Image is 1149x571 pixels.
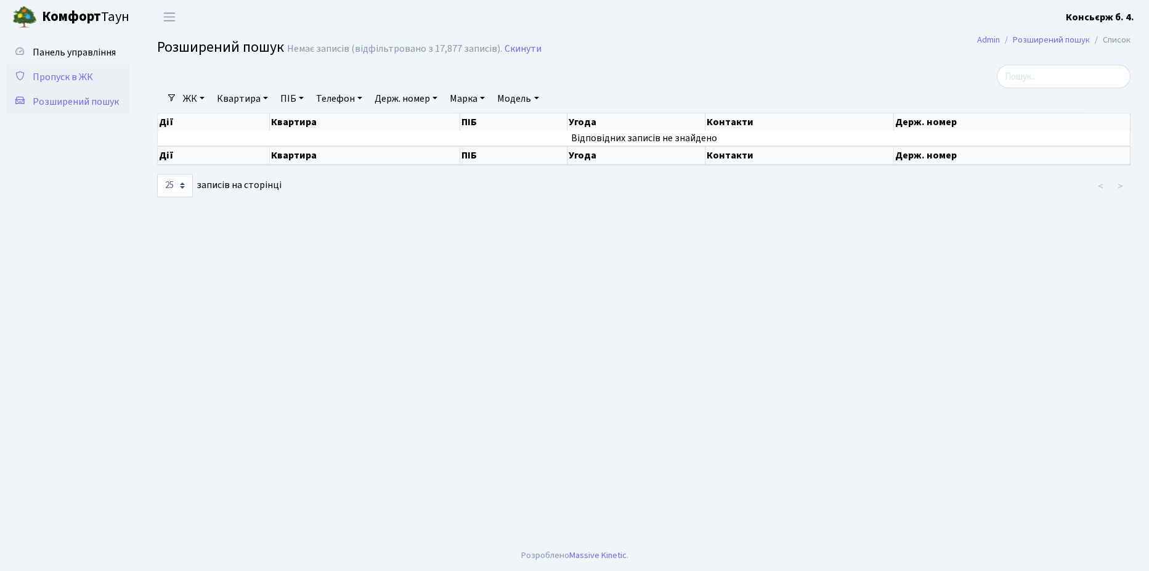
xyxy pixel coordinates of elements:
[370,88,442,109] a: Держ. номер
[33,46,116,59] span: Панель управління
[6,40,129,65] a: Панель управління
[460,146,567,165] th: ПІБ
[311,88,367,109] a: Телефон
[1090,33,1131,47] li: Список
[705,146,895,165] th: Контакти
[567,146,705,165] th: Угода
[287,43,502,55] div: Немає записів (відфільтровано з 17,877 записів).
[178,88,209,109] a: ЖК
[270,146,460,165] th: Квартира
[33,70,93,84] span: Пропуск в ЖК
[977,33,1000,46] a: Admin
[959,27,1149,53] nav: breadcrumb
[270,113,460,131] th: Квартира
[158,113,270,131] th: Дії
[42,7,101,27] b: Комфорт
[894,146,1131,165] th: Держ. номер
[42,7,129,28] span: Таун
[460,113,567,131] th: ПІБ
[1013,33,1090,46] a: Розширений пошук
[154,7,185,27] button: Переключити навігацію
[445,88,490,109] a: Марка
[33,95,119,109] span: Розширений пошук
[158,131,1131,146] td: Відповідних записів не знайдено
[6,89,129,114] a: Розширений пошук
[275,88,309,109] a: ПІБ
[569,549,627,562] a: Massive Kinetic
[158,146,270,165] th: Дії
[157,36,284,58] span: Розширений пошук
[12,5,37,30] img: logo.png
[997,65,1131,88] input: Пошук...
[1066,10,1134,25] a: Консьєрж б. 4.
[705,113,895,131] th: Контакти
[521,549,628,562] div: Розроблено .
[492,88,543,109] a: Модель
[567,113,705,131] th: Угода
[157,174,282,197] label: записів на сторінці
[505,43,542,55] a: Скинути
[6,65,129,89] a: Пропуск в ЖК
[157,174,193,197] select: записів на сторінці
[894,113,1131,131] th: Держ. номер
[212,88,273,109] a: Квартира
[1066,10,1134,24] b: Консьєрж б. 4.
